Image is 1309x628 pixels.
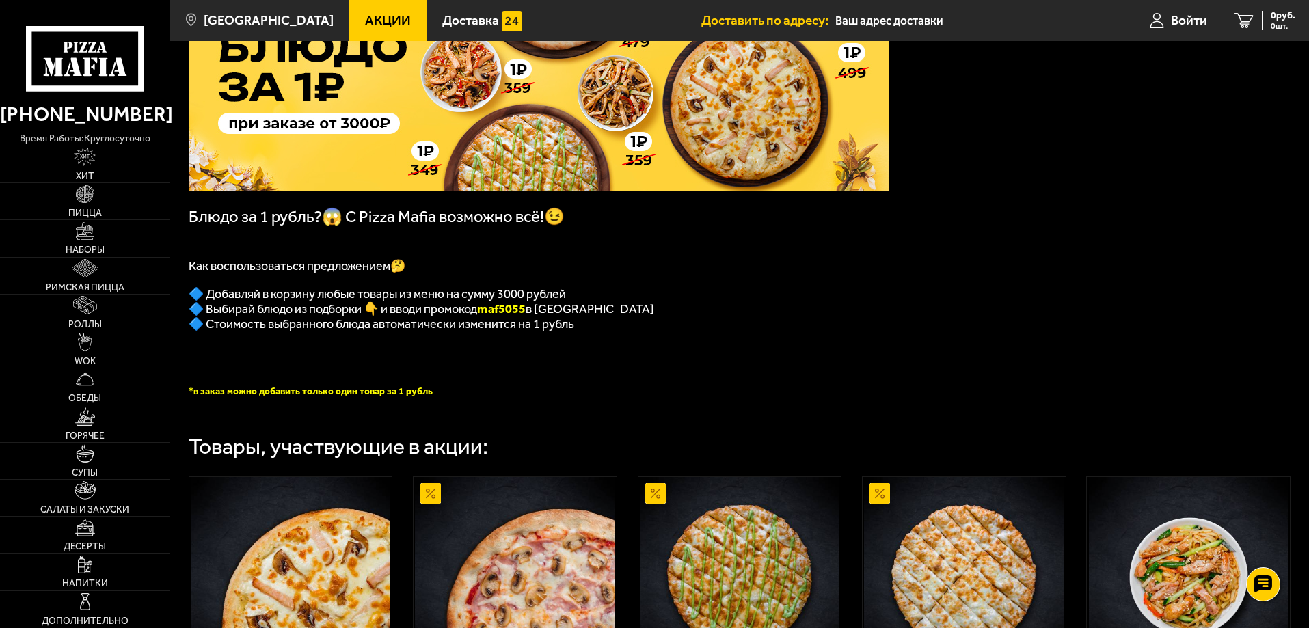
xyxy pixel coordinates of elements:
span: Римская пицца [46,283,124,292]
span: Блюдо за 1 рубль?😱 [189,207,345,226]
img: 15daf4d41897b9f0e9f617042186c801.svg [502,11,522,31]
img: Акционный [869,483,890,504]
span: Напитки [62,579,108,588]
span: 🔷 Выбирай блюдо из подборки 👇 и вводи промокод в [GEOGRAPHIC_DATA] [189,301,654,316]
span: 0 руб. [1271,11,1295,21]
span: 🔷 Добавляй в корзину любые товары из меню на сумму 3000 рублей [189,286,566,301]
input: Ваш адрес доставки [835,8,1097,33]
span: Наборы [66,245,105,255]
b: maf5055 [477,301,526,316]
span: Доставить по адресу: [701,14,835,27]
span: Как воспользоваться предложением🤔 [189,258,405,273]
span: 0 шт. [1271,22,1295,30]
div: Товары, участвующие в акции: [189,436,488,458]
b: *в заказ можно добавить только один товар за 1 рубль [189,385,433,397]
span: Десерты [64,542,106,551]
span: 🔷 Стоимость выбранного блюда автоматически изменится на 1 рубль [189,316,574,331]
span: Хит [76,172,94,181]
span: Дополнительно [42,616,129,626]
span: Салаты и закуски [40,505,129,515]
span: Роллы [68,320,102,329]
span: [GEOGRAPHIC_DATA] [204,14,334,27]
span: WOK [75,357,96,366]
span: Пицца [68,208,102,218]
span: Супы [72,468,98,478]
span: Акции [365,14,411,27]
span: Войти [1171,14,1207,27]
img: Акционный [420,483,441,504]
span: Обеды [68,394,101,403]
span: Горячее [66,431,105,441]
span: Доставка [442,14,499,27]
img: Акционный [645,483,666,504]
span: С Pizza Mafia возможно всё!😉 [345,207,565,226]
